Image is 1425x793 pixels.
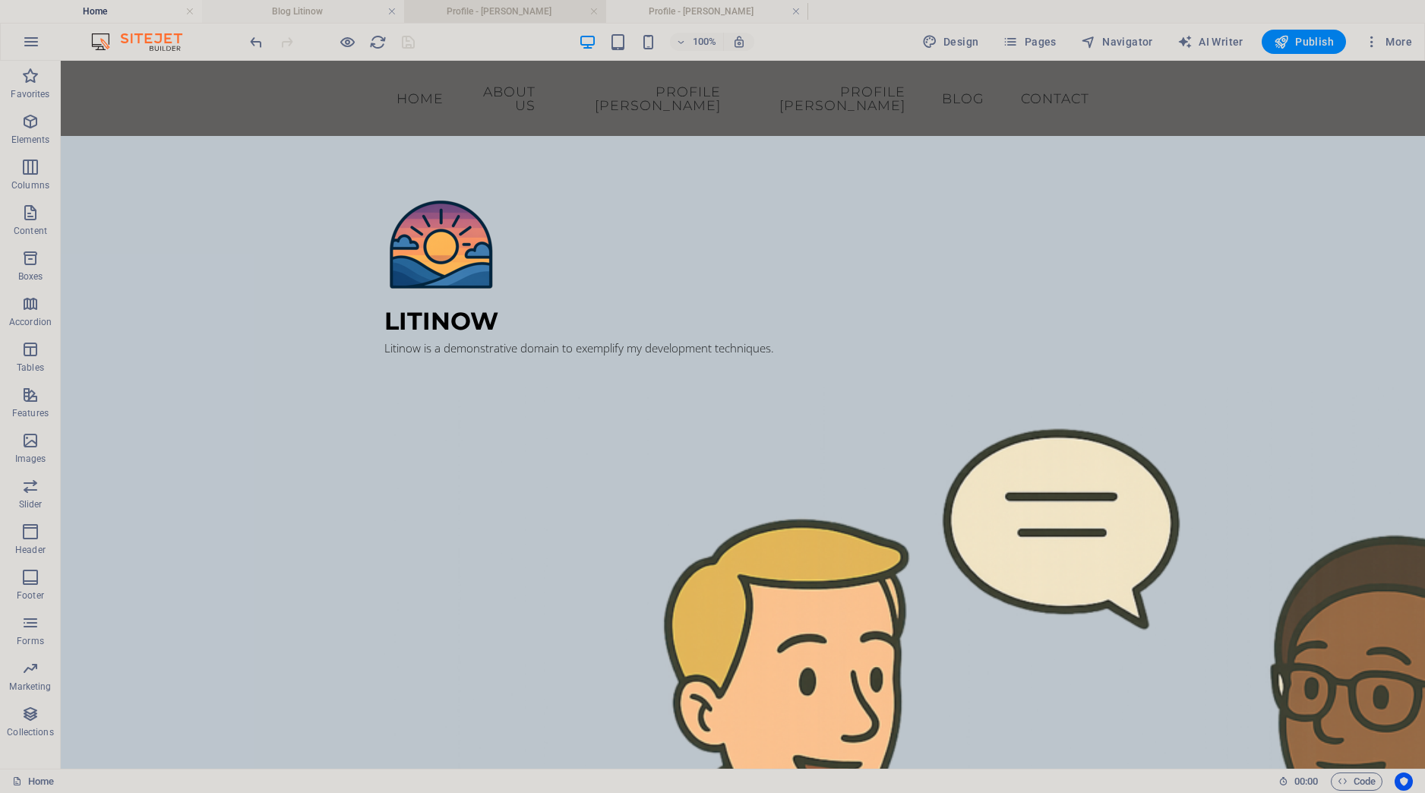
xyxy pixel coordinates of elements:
i: On resize automatically adjust zoom level to fit chosen device. [732,35,746,49]
a: Click to cancel selection. Double-click to open Pages [12,772,54,791]
button: reload [368,33,387,51]
p: Images [15,453,46,465]
button: Pages [997,30,1062,54]
h6: Session time [1278,772,1319,791]
p: Header [15,544,46,556]
i: Undo: Change pages (Ctrl+Z) [248,33,265,51]
p: Columns [11,179,49,191]
p: Collections [7,726,53,738]
img: Editor Logo [87,33,201,51]
button: Click here to leave preview mode and continue editing [338,33,356,51]
p: Marketing [9,681,51,693]
span: AI Writer [1177,34,1243,49]
span: Pages [1003,34,1056,49]
h4: Blog Litinow [202,3,404,20]
span: Publish [1274,34,1334,49]
button: AI Writer [1171,30,1250,54]
p: Boxes [18,270,43,283]
button: Design [916,30,985,54]
h6: 100% [693,33,717,51]
button: Navigator [1075,30,1159,54]
button: Code [1331,772,1382,791]
p: Favorites [11,88,49,100]
span: Code [1338,772,1376,791]
p: Accordion [9,316,52,328]
span: Navigator [1081,34,1153,49]
button: Publish [1262,30,1346,54]
button: undo [247,33,265,51]
p: Features [12,407,49,419]
div: Design (Ctrl+Alt+Y) [916,30,985,54]
span: More [1364,34,1412,49]
span: Design [922,34,979,49]
h4: Profile - [PERSON_NAME] [606,3,808,20]
p: Elements [11,134,50,146]
p: Tables [17,362,44,374]
button: 100% [670,33,724,51]
button: More [1358,30,1418,54]
p: Content [14,225,47,237]
h4: Profile - [PERSON_NAME] [404,3,606,20]
p: Footer [17,589,44,602]
p: Slider [19,498,43,510]
p: Forms [17,635,44,647]
button: Usercentrics [1395,772,1413,791]
i: Reload page [369,33,387,51]
span: : [1305,776,1307,787]
span: 00 00 [1294,772,1318,791]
